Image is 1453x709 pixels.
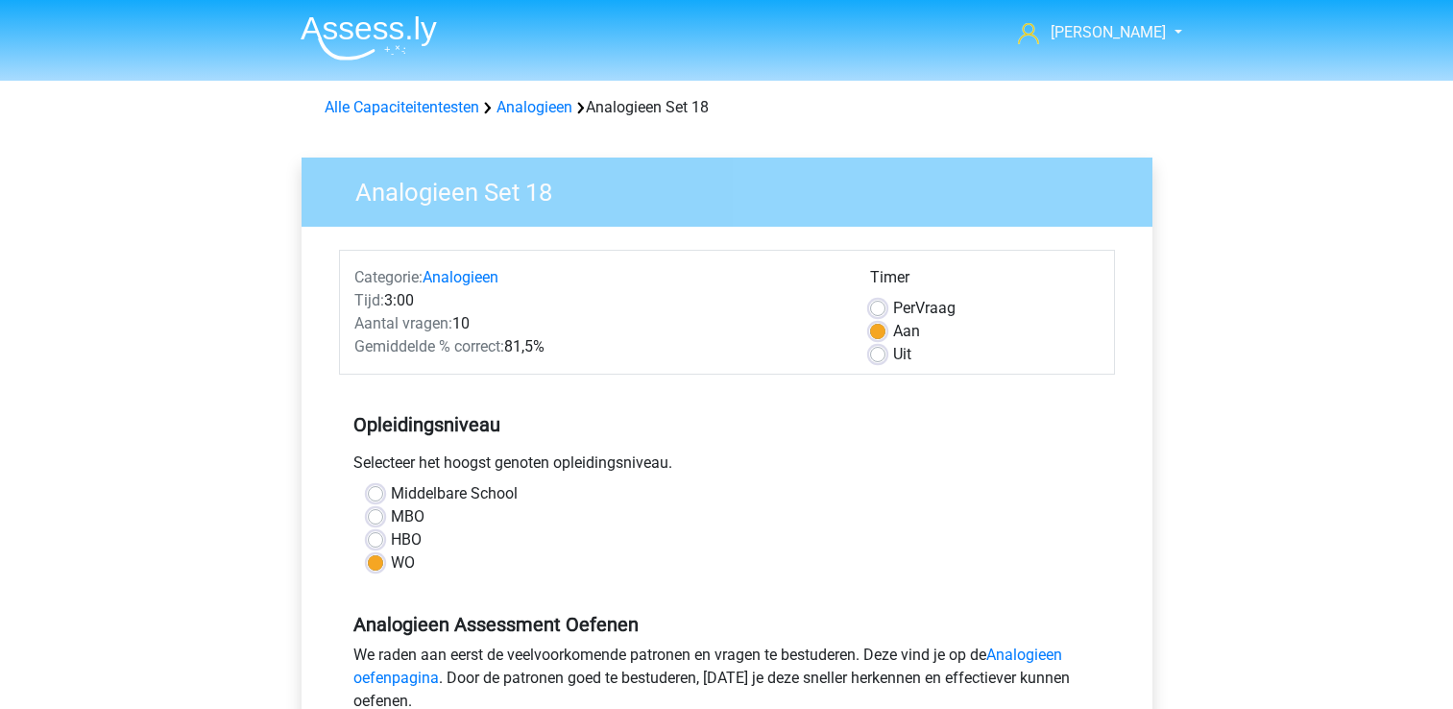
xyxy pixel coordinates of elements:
[354,268,423,286] span: Categorie:
[870,266,1100,297] div: Timer
[340,312,856,335] div: 10
[353,405,1101,444] h5: Opleidingsniveau
[317,96,1137,119] div: Analogieen Set 18
[893,297,956,320] label: Vraag
[893,343,911,366] label: Uit
[332,170,1138,208] h3: Analogieen Set 18
[340,335,856,358] div: 81,5%
[391,528,422,551] label: HBO
[893,320,920,343] label: Aan
[391,551,415,575] label: WO
[391,482,518,505] label: Middelbare School
[391,505,424,528] label: MBO
[354,291,384,309] span: Tijd:
[423,268,498,286] a: Analogieen
[325,98,479,116] a: Alle Capaciteitentesten
[340,289,856,312] div: 3:00
[496,98,572,116] a: Analogieen
[354,337,504,355] span: Gemiddelde % correct:
[301,15,437,61] img: Assessly
[339,452,1115,482] div: Selecteer het hoogst genoten opleidingsniveau.
[354,314,452,332] span: Aantal vragen:
[353,613,1101,636] h5: Analogieen Assessment Oefenen
[893,299,915,317] span: Per
[1051,23,1166,41] span: [PERSON_NAME]
[1010,21,1168,44] a: [PERSON_NAME]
